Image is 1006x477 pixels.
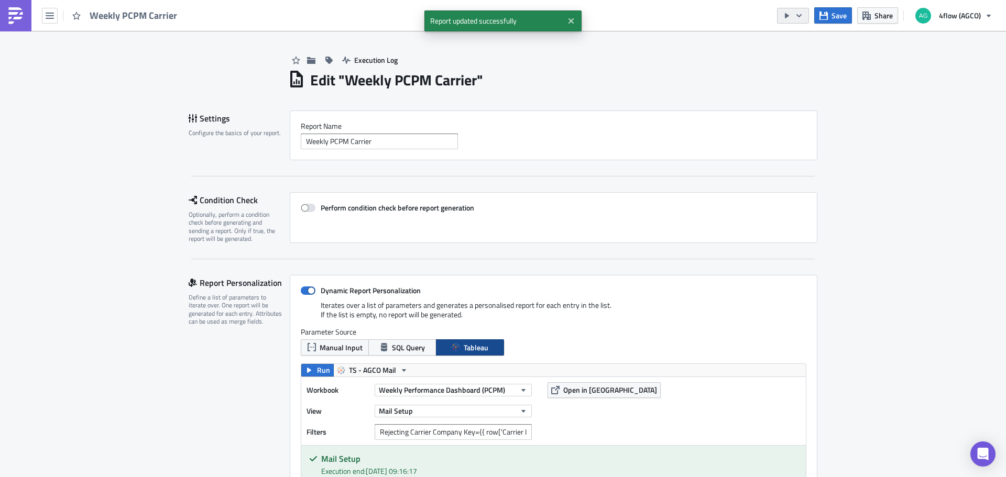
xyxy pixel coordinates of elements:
div: Define a list of parameters to iterate over. One report will be generated for each entry. Attribu... [189,293,283,326]
div: Optionally, perform a condition check before generating and sending a report. Only if true, the r... [189,210,283,243]
button: Tableau [436,339,504,356]
strong: Perform condition check before report generation [321,202,474,213]
div: Execution end: [DATE] 09:16:17 [321,465,798,476]
label: Filters [307,424,369,440]
label: Workbook [307,382,369,398]
span: Mail Setup [379,405,413,416]
div: Configure the basics of your report. [189,129,283,137]
button: SQL Query [368,339,436,356]
span: Run [317,364,330,376]
img: Avatar [914,7,932,25]
div: Condition Check [189,192,290,208]
div: Settings [189,110,290,126]
span: Report updated successfully [424,10,563,31]
span: TS - AGCO Mail [349,364,396,376]
button: Mail Setup [375,405,532,417]
span: Execution Log [354,54,398,65]
label: Report Nam﻿e [301,121,806,131]
span: SQL Query [392,342,425,353]
span: Tableau [464,342,488,353]
button: Close [563,13,579,29]
button: Execution Log [337,52,403,68]
input: Filter1=Value1&... [375,424,532,440]
button: Save [814,7,852,24]
span: Weekly Performance Dashboard (PCPM) [379,384,505,395]
div: Iterates over a list of parameters and generates a personalised report for each entry in the list... [301,301,806,327]
img: PushMetrics [7,7,24,24]
div: Open Intercom Messenger [970,441,996,467]
button: 4flow (AGCO) [909,4,998,27]
button: TS - AGCO Mail [333,364,412,376]
button: Open in [GEOGRAPHIC_DATA] [548,382,661,398]
span: Weekly PCPM Carrier [90,9,178,21]
h5: Mail Setup [321,454,798,463]
button: Share [857,7,898,24]
span: Save [832,10,847,21]
div: Report Personalization [189,275,290,291]
label: Parameter Source [301,327,806,337]
label: View [307,403,369,419]
span: Manual Input [320,342,363,353]
strong: Dynamic Report Personalization [321,285,421,296]
span: Share [874,10,893,21]
button: Manual Input [301,339,369,356]
body: Rich Text Area. Press ALT-0 for help. [4,4,500,13]
span: 4flow (AGCO) [939,10,981,21]
button: Weekly Performance Dashboard (PCPM) [375,384,532,396]
button: Run [301,364,334,376]
h1: Edit " Weekly PCPM Carrier " [310,71,483,90]
span: Open in [GEOGRAPHIC_DATA] [563,384,657,395]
